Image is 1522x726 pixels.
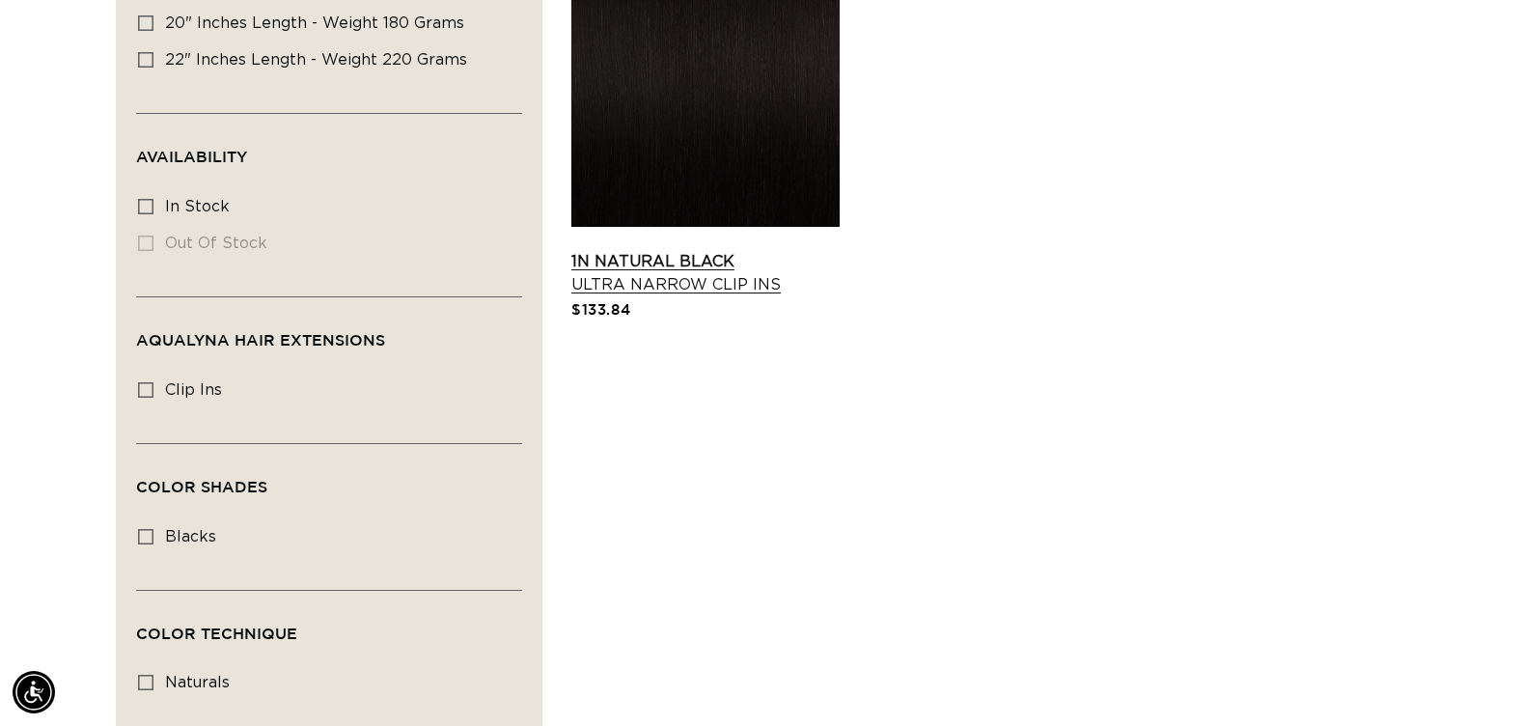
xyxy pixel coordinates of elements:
[165,52,467,68] span: 22" Inches length - Weight 220 grams
[1425,633,1522,726] iframe: Chat Widget
[136,297,522,367] summary: AquaLyna Hair Extensions (0 selected)
[165,199,230,214] span: In stock
[136,591,522,660] summary: Color Technique (0 selected)
[136,444,522,514] summary: Color Shades (0 selected)
[136,331,385,349] span: AquaLyna Hair Extensions
[136,148,247,165] span: Availability
[165,382,222,398] span: clip ins
[13,671,55,713] div: Accessibility Menu
[165,15,464,31] span: 20" Inches length - Weight 180 grams
[165,529,216,544] span: blacks
[136,625,297,642] span: Color Technique
[165,675,230,690] span: naturals
[136,478,267,495] span: Color Shades
[571,250,840,296] a: 1N Natural Black Ultra Narrow Clip Ins
[136,114,522,183] summary: Availability (0 selected)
